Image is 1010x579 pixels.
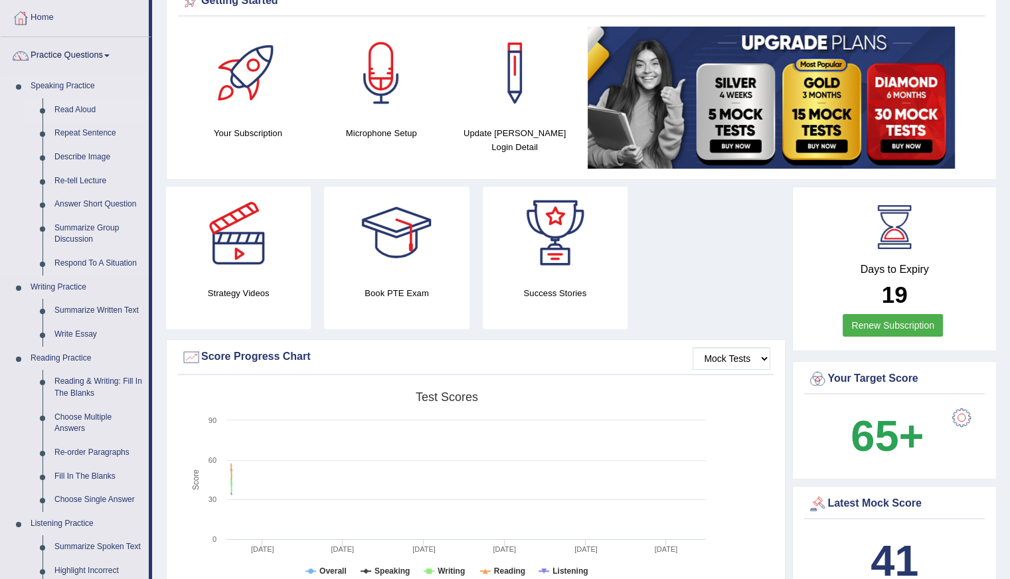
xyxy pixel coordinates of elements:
div: Latest Mock Score [807,494,981,514]
text: 0 [212,535,216,543]
a: Repeat Sentence [48,122,149,145]
a: Read Aloud [48,98,149,122]
b: 19 [882,282,908,307]
a: Re-order Paragraphs [48,441,149,465]
tspan: Overall [319,566,347,576]
tspan: [DATE] [331,545,354,553]
a: Fill In The Blanks [48,465,149,489]
a: Answer Short Question [48,193,149,216]
h4: Strategy Videos [166,286,311,300]
tspan: [DATE] [493,545,516,553]
tspan: Speaking [375,566,410,576]
h4: Update [PERSON_NAME] Login Detail [455,126,575,154]
img: small5.jpg [588,27,955,169]
a: Renew Subscription [843,314,943,337]
tspan: [DATE] [574,545,598,553]
text: 60 [209,456,216,464]
tspan: Score [191,469,201,491]
a: Summarize Group Discussion [48,216,149,252]
a: Reading Practice [25,347,149,371]
a: Choose Single Answer [48,488,149,512]
a: Speaking Practice [25,74,149,98]
a: Re-tell Lecture [48,169,149,193]
tspan: Listening [552,566,588,576]
tspan: [DATE] [412,545,436,553]
tspan: Test scores [416,390,478,404]
a: Reading & Writing: Fill In The Blanks [48,370,149,405]
tspan: [DATE] [251,545,274,553]
a: Describe Image [48,145,149,169]
h4: Microphone Setup [321,126,442,140]
a: Listening Practice [25,512,149,536]
h4: Book PTE Exam [324,286,469,300]
h4: Success Stories [483,286,628,300]
a: Respond To A Situation [48,252,149,276]
div: Your Target Score [807,369,981,389]
a: Summarize Spoken Text [48,535,149,559]
tspan: [DATE] [655,545,678,553]
div: Score Progress Chart [181,347,770,367]
a: Choose Multiple Answers [48,406,149,441]
a: Practice Questions [1,37,149,70]
tspan: Reading [494,566,525,576]
a: Write Essay [48,323,149,347]
tspan: Writing [438,566,465,576]
h4: Your Subscription [188,126,308,140]
a: Summarize Written Text [48,299,149,323]
b: 65+ [851,412,924,460]
text: 90 [209,416,216,424]
a: Writing Practice [25,276,149,299]
h4: Days to Expiry [807,264,981,276]
text: 30 [209,495,216,503]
